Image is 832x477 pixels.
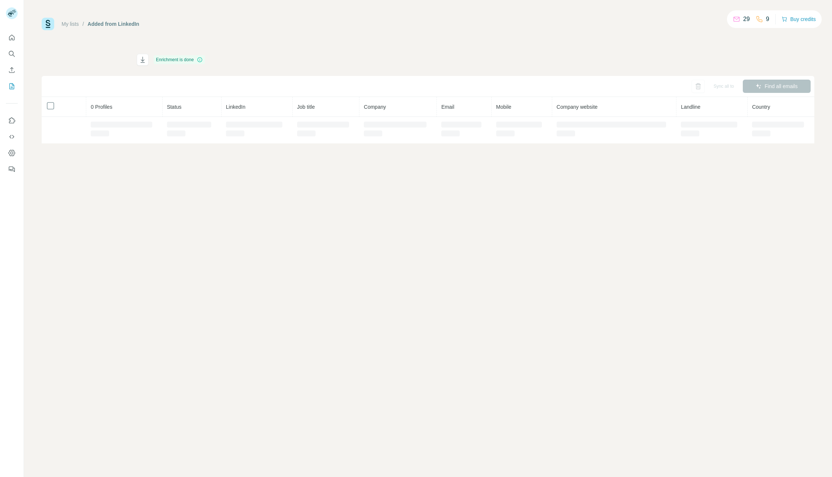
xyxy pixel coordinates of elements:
div: Enrichment is done [154,55,205,64]
span: Country [752,104,770,110]
button: Use Surfe API [6,130,18,143]
p: 9 [766,15,769,24]
button: Buy credits [781,14,816,24]
button: Search [6,47,18,60]
span: Landline [681,104,700,110]
span: Mobile [496,104,511,110]
button: Feedback [6,163,18,176]
div: Added from LinkedIn [88,20,139,28]
span: Company [364,104,386,110]
img: Surfe Logo [42,18,54,30]
a: My lists [62,21,79,27]
button: Dashboard [6,146,18,160]
button: My lists [6,80,18,93]
span: Job title [297,104,315,110]
button: Use Surfe on LinkedIn [6,114,18,127]
p: 29 [743,15,750,24]
span: Email [441,104,454,110]
button: Enrich CSV [6,63,18,77]
button: Quick start [6,31,18,44]
span: 0 Profiles [91,104,112,110]
span: LinkedIn [226,104,246,110]
span: Company website [557,104,598,110]
li: / [83,20,84,28]
span: Status [167,104,182,110]
h1: Added from LinkedIn [42,54,130,66]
